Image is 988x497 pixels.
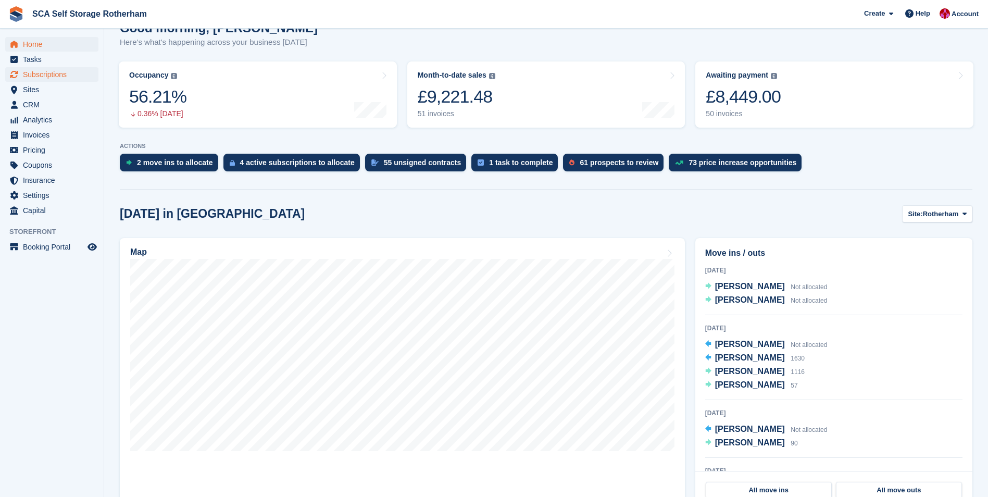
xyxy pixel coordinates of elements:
[715,438,785,447] span: [PERSON_NAME]
[791,382,797,389] span: 57
[119,61,397,128] a: Occupancy 56.21% 0.36% [DATE]
[5,158,98,172] a: menu
[771,73,777,79] img: icon-info-grey-7440780725fd019a000dd9b08b2336e03edf1995a4989e88bcd33f0948082b44.svg
[715,425,785,433] span: [PERSON_NAME]
[5,143,98,157] a: menu
[5,173,98,188] a: menu
[223,154,365,177] a: 4 active subscriptions to allocate
[365,154,472,177] a: 55 unsigned contracts
[418,71,486,80] div: Month-to-date sales
[137,158,213,167] div: 2 move ins to allocate
[715,380,785,389] span: [PERSON_NAME]
[407,61,685,128] a: Month-to-date sales £9,221.48 51 invoices
[5,82,98,97] a: menu
[384,158,461,167] div: 55 unsigned contracts
[916,8,930,19] span: Help
[23,67,85,82] span: Subscriptions
[705,466,962,476] div: [DATE]
[5,97,98,112] a: menu
[23,97,85,112] span: CRM
[23,158,85,172] span: Coupons
[126,159,132,166] img: move_ins_to_allocate_icon-fdf77a2bb77ea45bf5b3d319d69a93e2d87916cf1d5bf7949dd705db3b84f3ca.svg
[675,160,683,165] img: price_increase_opportunities-93ffe204e8149a01c8c9dc8f82e8f89637d9d84a8eef4429ea346261dce0b2c0.svg
[669,154,807,177] a: 73 price increase opportunities
[908,209,922,219] span: Site:
[569,159,574,166] img: prospect-51fa495bee0391a8d652442698ab0144808aea92771e9ea1ae160a38d050c398.svg
[705,294,828,307] a: [PERSON_NAME] Not allocated
[706,71,768,80] div: Awaiting payment
[489,73,495,79] img: icon-info-grey-7440780725fd019a000dd9b08b2336e03edf1995a4989e88bcd33f0948082b44.svg
[5,188,98,203] a: menu
[705,365,805,379] a: [PERSON_NAME] 1116
[791,297,827,304] span: Not allocated
[5,37,98,52] a: menu
[864,8,885,19] span: Create
[940,8,950,19] img: Thomas Webb
[120,207,305,221] h2: [DATE] in [GEOGRAPHIC_DATA]
[129,71,168,80] div: Occupancy
[23,82,85,97] span: Sites
[23,173,85,188] span: Insurance
[23,143,85,157] span: Pricing
[23,128,85,142] span: Invoices
[715,367,785,376] span: [PERSON_NAME]
[23,52,85,67] span: Tasks
[705,324,962,333] div: [DATE]
[952,9,979,19] span: Account
[9,227,104,237] span: Storefront
[706,109,781,118] div: 50 invoices
[715,282,785,291] span: [PERSON_NAME]
[478,159,484,166] img: task-75834270c22a3079a89374b754ae025e5fb1db73e45f91037f5363f120a921f8.svg
[902,205,972,222] button: Site: Rotherham
[695,61,973,128] a: Awaiting payment £8,449.00 50 invoices
[791,426,827,433] span: Not allocated
[705,408,962,418] div: [DATE]
[705,437,798,450] a: [PERSON_NAME] 90
[791,368,805,376] span: 1116
[5,128,98,142] a: menu
[923,209,959,219] span: Rotherham
[23,113,85,127] span: Analytics
[705,338,828,352] a: [PERSON_NAME] Not allocated
[23,37,85,52] span: Home
[489,158,553,167] div: 1 task to complete
[23,188,85,203] span: Settings
[791,341,827,349] span: Not allocated
[791,283,827,291] span: Not allocated
[371,159,379,166] img: contract_signature_icon-13c848040528278c33f63329250d36e43548de30e8caae1d1a13099fd9432cc5.svg
[715,295,785,304] span: [PERSON_NAME]
[171,73,177,79] img: icon-info-grey-7440780725fd019a000dd9b08b2336e03edf1995a4989e88bcd33f0948082b44.svg
[580,158,658,167] div: 61 prospects to review
[230,159,235,166] img: active_subscription_to_allocate_icon-d502201f5373d7db506a760aba3b589e785aa758c864c3986d89f69b8ff3...
[8,6,24,22] img: stora-icon-8386f47178a22dfd0bd8f6a31ec36ba5ce8667c1dd55bd0f319d3a0aa187defe.svg
[705,280,828,294] a: [PERSON_NAME] Not allocated
[240,158,355,167] div: 4 active subscriptions to allocate
[705,352,805,365] a: [PERSON_NAME] 1630
[5,67,98,82] a: menu
[23,203,85,218] span: Capital
[130,247,147,257] h2: Map
[689,158,796,167] div: 73 price increase opportunities
[28,5,151,22] a: SCA Self Storage Rotherham
[471,154,563,177] a: 1 task to complete
[5,240,98,254] a: menu
[715,340,785,349] span: [PERSON_NAME]
[5,203,98,218] a: menu
[129,86,186,107] div: 56.21%
[120,154,223,177] a: 2 move ins to allocate
[705,247,962,259] h2: Move ins / outs
[563,154,669,177] a: 61 prospects to review
[418,109,495,118] div: 51 invoices
[705,423,828,437] a: [PERSON_NAME] Not allocated
[5,113,98,127] a: menu
[129,109,186,118] div: 0.36% [DATE]
[120,143,972,150] p: ACTIONS
[120,36,318,48] p: Here's what's happening across your business [DATE]
[86,241,98,253] a: Preview store
[791,355,805,362] span: 1630
[705,379,798,392] a: [PERSON_NAME] 57
[418,86,495,107] div: £9,221.48
[706,86,781,107] div: £8,449.00
[715,353,785,362] span: [PERSON_NAME]
[791,440,797,447] span: 90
